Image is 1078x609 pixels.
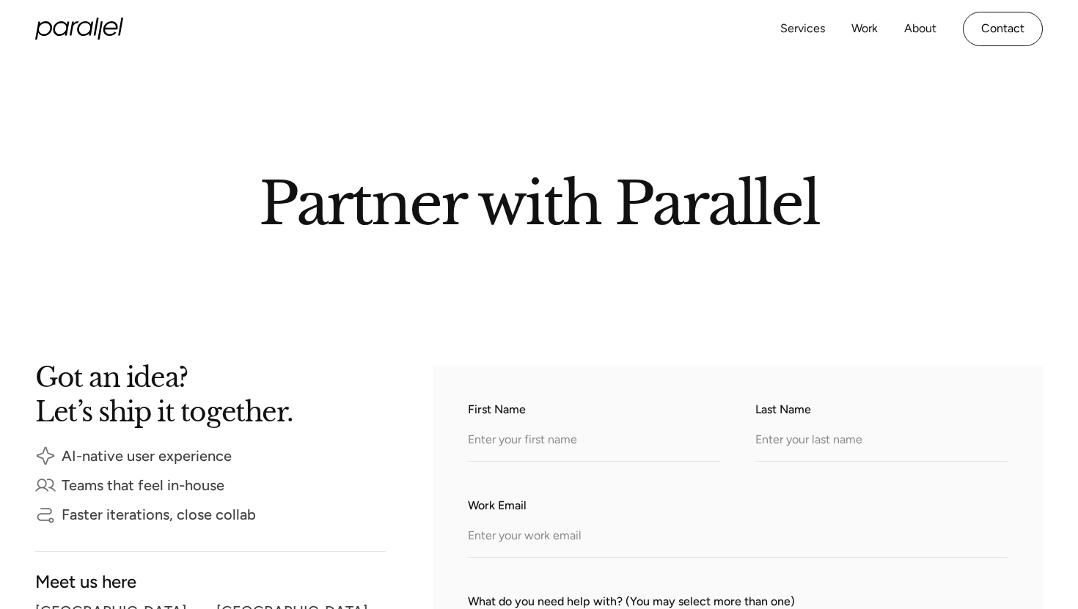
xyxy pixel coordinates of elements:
a: Services [780,18,825,40]
a: home [35,18,123,40]
div: Meet us here [35,575,386,588]
input: Enter your last name [755,421,1008,462]
label: First Name [468,401,720,418]
a: About [904,18,936,40]
label: Last Name [755,401,1008,418]
h2: Got an idea? Let’s ship it together. [35,366,386,422]
div: Faster iterations, close collab [62,509,256,520]
h2: Partner with Parallel [121,175,957,225]
a: Work [851,18,878,40]
input: Enter your work email [468,517,1008,558]
div: Teams that feel in-house [62,480,224,490]
label: Work Email [468,497,1008,514]
div: AI-native user experience [62,451,232,461]
a: Contact [963,12,1043,46]
input: Enter your first name [468,421,720,462]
